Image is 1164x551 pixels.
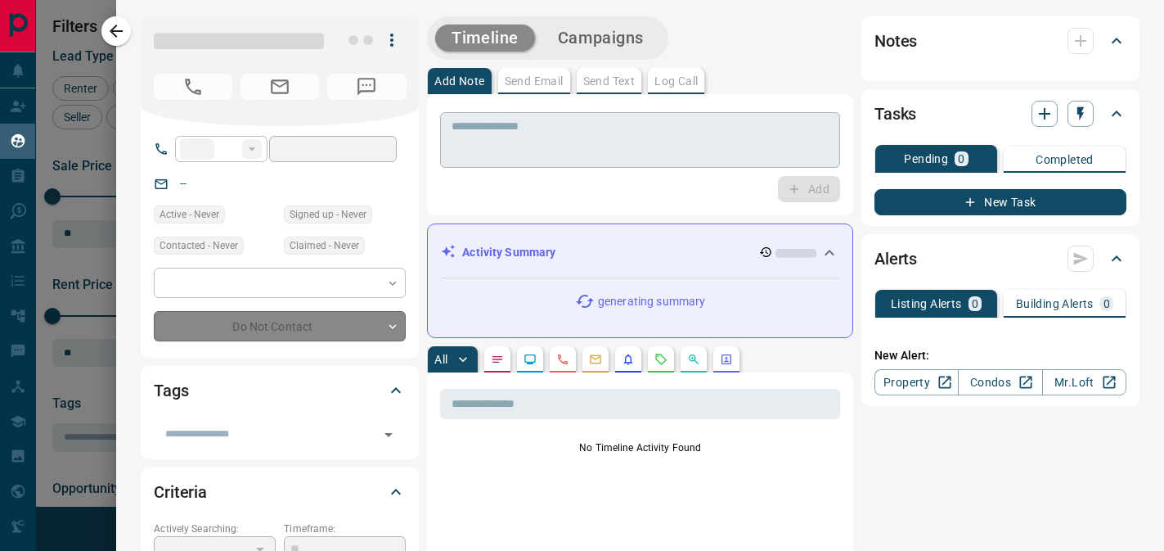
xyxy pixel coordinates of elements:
[687,353,700,366] svg: Opportunities
[1036,154,1094,165] p: Completed
[462,244,555,261] p: Activity Summary
[1042,369,1126,395] a: Mr.Loft
[972,298,978,309] p: 0
[154,522,276,536] p: Actively Searching:
[440,440,840,455] p: No Timeline Activity Found
[160,237,238,254] span: Contacted - Never
[434,354,447,365] p: All
[958,153,964,165] p: 0
[154,371,406,410] div: Tags
[327,74,406,100] span: No Number
[434,75,484,87] p: Add Note
[874,21,1126,61] div: Notes
[891,298,962,309] p: Listing Alerts
[598,293,705,310] p: generating summary
[904,153,948,165] p: Pending
[958,369,1042,395] a: Condos
[874,369,959,395] a: Property
[435,25,535,52] button: Timeline
[290,237,359,254] span: Claimed - Never
[154,377,188,404] h2: Tags
[441,237,839,268] div: Activity Summary
[290,206,366,223] span: Signed up - Never
[491,353,504,366] svg: Notes
[589,353,602,366] svg: Emails
[284,522,406,536] p: Timeframe:
[622,353,635,366] svg: Listing Alerts
[524,353,537,366] svg: Lead Browsing Activity
[542,25,660,52] button: Campaigns
[654,353,667,366] svg: Requests
[377,423,400,446] button: Open
[874,246,917,272] h2: Alerts
[160,206,219,223] span: Active - Never
[154,311,406,341] div: Do Not Contact
[240,74,319,100] span: No Email
[720,353,733,366] svg: Agent Actions
[874,239,1126,278] div: Alerts
[874,101,916,127] h2: Tasks
[874,189,1126,215] button: New Task
[180,177,187,190] a: --
[874,28,917,54] h2: Notes
[1103,298,1110,309] p: 0
[1016,298,1094,309] p: Building Alerts
[874,347,1126,364] p: New Alert:
[154,74,232,100] span: No Number
[556,353,569,366] svg: Calls
[874,94,1126,133] div: Tasks
[154,472,406,512] div: Criteria
[154,479,207,505] h2: Criteria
